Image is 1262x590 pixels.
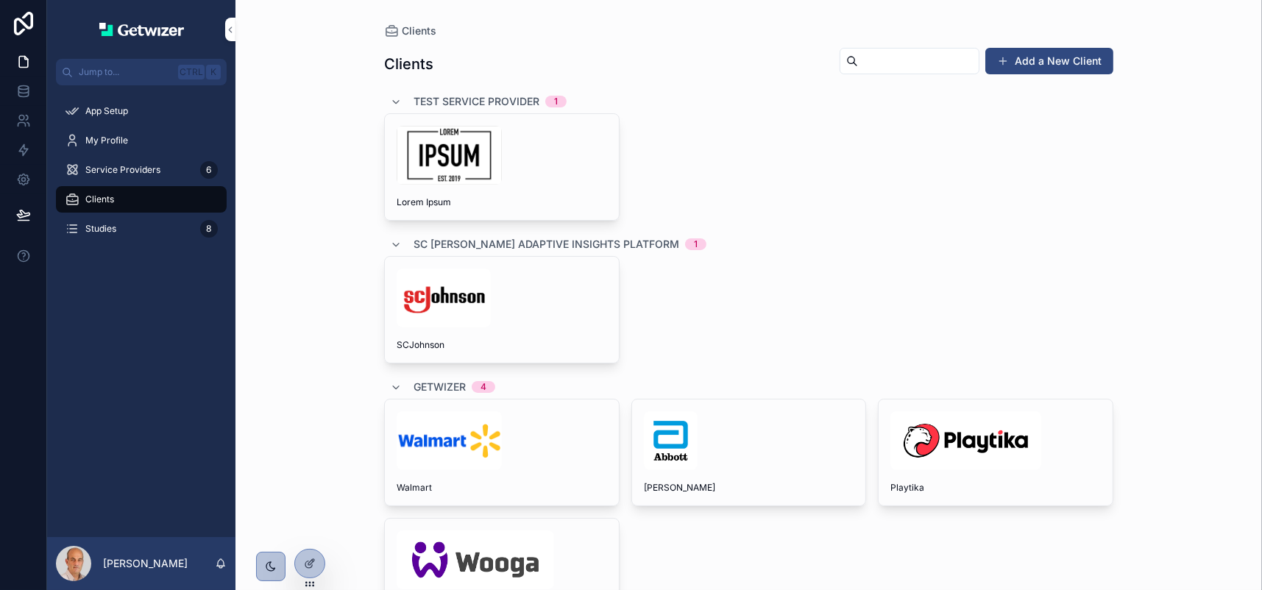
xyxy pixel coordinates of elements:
span: Jump to... [79,66,172,78]
a: walmart.pngWalmart [384,399,620,506]
img: App logo [99,23,184,36]
img: Wooga.png [397,530,554,589]
div: 8 [200,220,218,238]
span: [PERSON_NAME] [644,482,854,494]
img: Playtika-1.png [890,411,1041,470]
span: Clients [402,24,436,38]
div: 6 [200,161,218,179]
a: Playtika-1.pngPlaytika [878,399,1113,506]
span: K [208,66,219,78]
button: Jump to...CtrlK [56,59,227,85]
img: SCJohnson.png [397,269,491,327]
span: Clients [85,193,114,205]
span: Getwizer [414,380,466,394]
span: Service Providers [85,164,160,176]
a: Service Providers6 [56,157,227,183]
a: Lorem-ipsum.pngLorem Ipsum [384,113,620,221]
a: SCJohnson.pngSCJohnson [384,256,620,363]
span: Playtika [890,482,1101,494]
a: Clients [56,186,227,213]
img: Lorem-ipsum.png [397,126,502,185]
span: Walmart [397,482,607,494]
a: App Setup [56,98,227,124]
a: My Profile [56,127,227,154]
span: Lorem Ipsum [397,196,607,208]
button: Add a New Client [985,48,1113,74]
img: walmart.png [397,411,502,470]
span: Ctrl [178,65,205,79]
img: ABBOTT-LOGO_QznR2ZI.jpg [644,411,698,470]
span: Studies [85,223,116,235]
a: Clients [384,24,436,38]
span: SC [PERSON_NAME] Adaptive Insights Platform [414,237,679,252]
p: [PERSON_NAME] [103,556,188,571]
div: scrollable content [47,85,235,266]
div: 1 [694,238,698,250]
h1: Clients [384,54,433,74]
span: Test Service Provider [414,94,539,109]
span: SCJohnson [397,339,607,351]
span: My Profile [85,135,128,146]
div: 4 [481,381,486,393]
span: App Setup [85,105,128,117]
div: 1 [554,96,558,107]
a: Studies8 [56,216,227,242]
a: ABBOTT-LOGO_QznR2ZI.jpg[PERSON_NAME] [631,399,867,506]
